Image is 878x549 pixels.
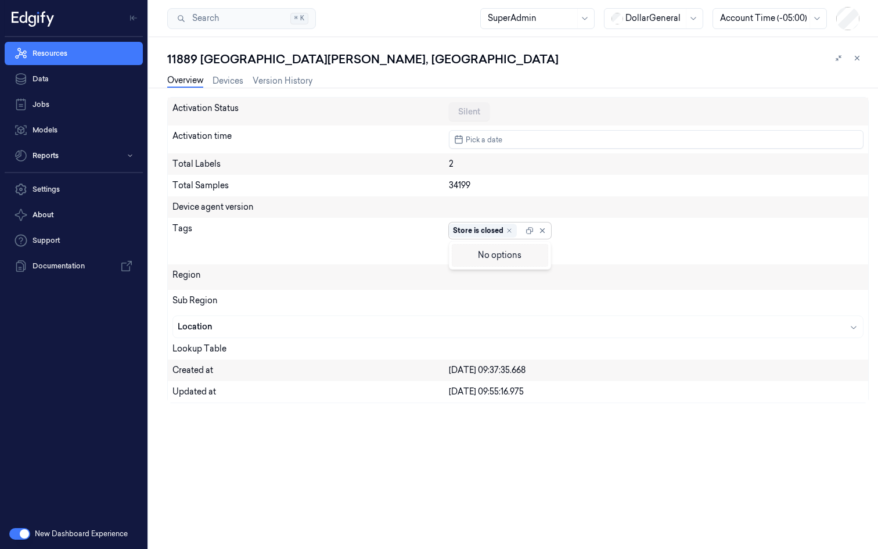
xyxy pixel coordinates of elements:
div: Sub Region [172,295,449,311]
div: Tags [172,223,449,260]
div: No options [452,244,548,267]
a: Support [5,229,143,252]
div: Silent [449,102,490,121]
div: Lookup Table [172,343,863,355]
a: Models [5,119,143,142]
span: Pick a date [463,134,502,145]
div: Activation Status [172,102,449,121]
div: Store is closed [453,225,503,236]
a: Devices [213,75,243,87]
a: Resources [5,42,143,65]
div: Location [178,321,450,333]
div: 34199 [449,180,863,192]
span: Search [188,12,219,24]
div: [DATE] 09:37:35.668 [449,364,863,376]
div: Region [172,269,449,285]
a: Jobs [5,93,143,116]
button: About [5,203,143,227]
button: Location [173,316,863,338]
button: Search⌘K [167,8,316,29]
div: 11889 [GEOGRAPHIC_DATA][PERSON_NAME], [GEOGRAPHIC_DATA] [167,51,559,67]
div: Device agent version [172,201,449,213]
button: Toggle Navigation [124,9,143,27]
div: Total Labels [172,158,449,170]
div: Created at [172,364,449,376]
a: Overview [167,74,203,88]
button: Reports [5,144,143,167]
div: 2 [449,158,863,170]
a: Documentation [5,254,143,278]
div: [DATE] 09:55:16.975 [449,386,863,398]
div: Total Samples [172,180,449,192]
div: Updated at [172,386,449,398]
button: Pick a date [449,130,863,149]
a: Version History [253,75,312,87]
div: Activation time [172,130,449,149]
div: Remove ,Store is closed [506,227,513,234]
a: Settings [5,178,143,201]
a: Data [5,67,143,91]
